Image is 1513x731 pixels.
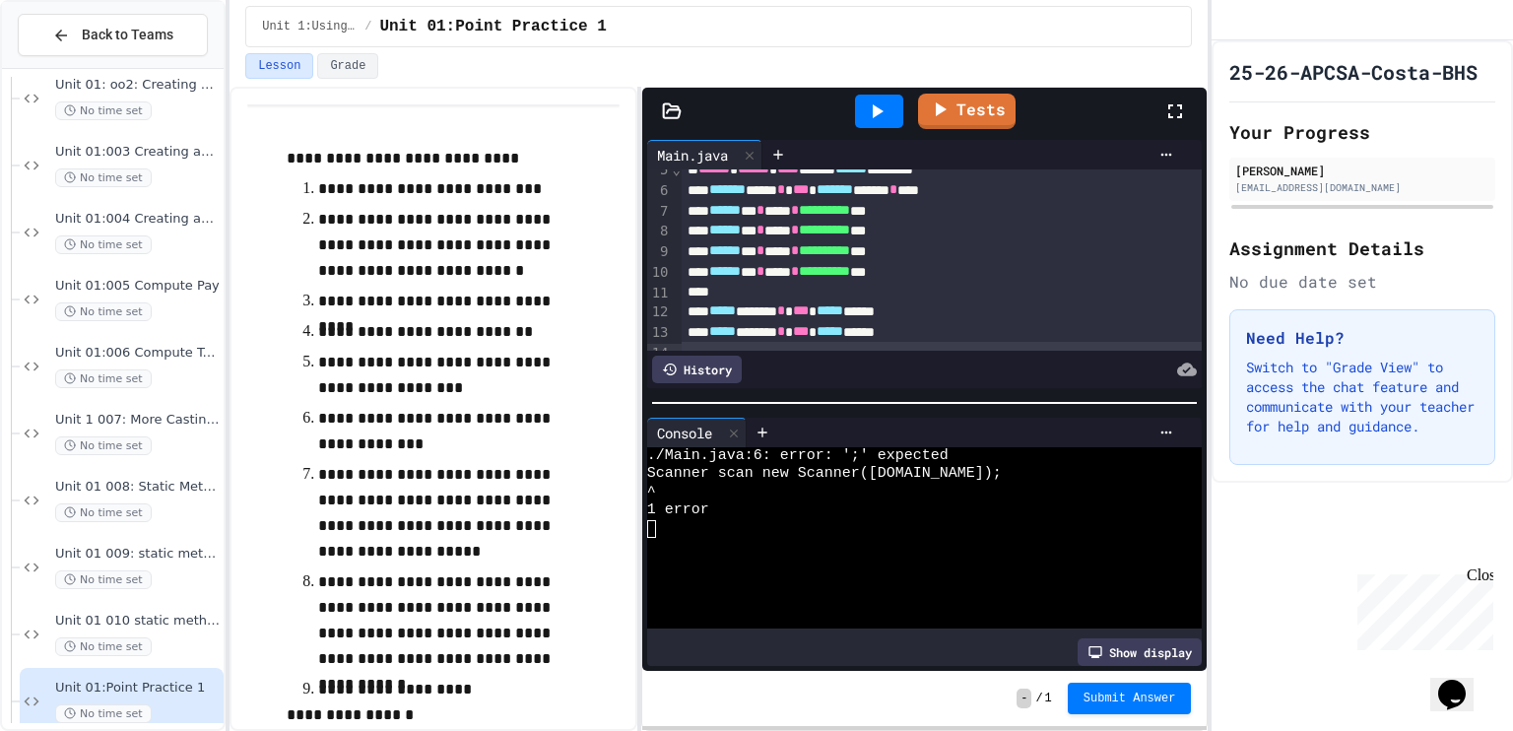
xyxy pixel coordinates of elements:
[647,161,672,181] div: 5
[317,53,378,79] button: Grade
[1017,689,1031,708] span: -
[1430,652,1493,711] iframe: chat widget
[647,222,672,242] div: 8
[1229,234,1495,262] h2: Assignment Details
[55,570,152,589] span: No time set
[647,145,738,166] div: Main.java
[647,447,949,465] span: ./Main.java:6: error: ';' expected
[1229,118,1495,146] h2: Your Progress
[647,181,672,202] div: 6
[55,704,152,723] span: No time set
[647,418,747,447] div: Console
[652,356,742,383] div: History
[55,278,220,295] span: Unit 01:005 Compute Pay
[55,211,220,228] span: Unit 01:004 Creating and Printing Variables 5
[1229,58,1478,86] h1: 25-26-APCSA-Costa-BHS
[1235,162,1489,179] div: [PERSON_NAME]
[1035,691,1042,706] span: /
[55,302,152,321] span: No time set
[245,53,313,79] button: Lesson
[82,25,173,45] span: Back to Teams
[55,436,152,455] span: No time set
[1246,358,1479,436] p: Switch to "Grade View" to access the chat feature and communicate with your teacher for help and ...
[55,235,152,254] span: No time set
[1068,683,1192,714] button: Submit Answer
[1045,691,1052,706] span: 1
[55,168,152,187] span: No time set
[55,503,152,522] span: No time set
[55,77,220,94] span: Unit 01: oo2: Creating Variables and Printing
[55,369,152,388] span: No time set
[1246,326,1479,350] h3: Need Help?
[379,15,606,38] span: Unit 01:Point Practice 1
[647,323,672,344] div: 13
[1229,270,1495,294] div: No due date set
[647,344,672,364] div: 14
[8,8,136,125] div: Chat with us now!Close
[647,202,672,223] div: 7
[918,94,1016,129] a: Tests
[647,302,672,323] div: 12
[647,242,672,263] div: 9
[55,613,220,630] span: Unit 01 010 static methods STRING BANNERS
[647,140,762,169] div: Main.java
[55,546,220,563] span: Unit 01 009: static method STRING Los hombres no lloran
[55,637,152,656] span: No time set
[672,162,682,177] span: Fold line
[1235,180,1489,195] div: [EMAIL_ADDRESS][DOMAIN_NAME]
[1084,691,1176,706] span: Submit Answer
[18,14,208,56] button: Back to Teams
[262,19,357,34] span: Unit 1:Using Objects and Methods
[364,19,371,34] span: /
[647,501,709,519] span: 1 error
[55,101,152,120] span: No time set
[647,484,656,501] span: ^
[1349,566,1493,650] iframe: chat widget
[55,144,220,161] span: Unit 01:003 Creating and Printing Variables 3
[55,412,220,429] span: Unit 1 007: More Casting Practice
[647,465,1002,483] span: Scanner scan new Scanner([DOMAIN_NAME]);
[647,423,722,443] div: Console
[682,75,1202,625] div: To enrich screen reader interactions, please activate Accessibility in Grammarly extension settings
[1078,638,1202,666] div: Show display
[647,284,672,303] div: 11
[647,263,672,284] div: 10
[55,680,220,697] span: Unit 01:Point Practice 1
[55,479,220,496] span: Unit 01 008: Static Method STRING Ex 1.12 Fight Song
[55,345,220,362] span: Unit 01:006 Compute Total Due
